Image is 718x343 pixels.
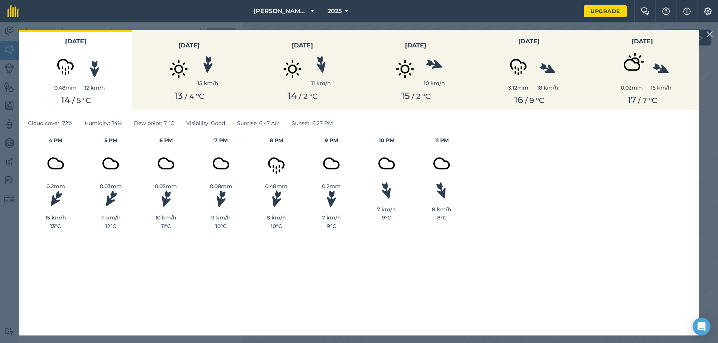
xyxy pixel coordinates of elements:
span: 2 [416,92,420,101]
h4: 8 PM [249,136,304,144]
img: svg+xml;base64,PD94bWwgdmVyc2lvbj0iMS4wIiBlbmNvZGluZz0idXRmLTgiPz4KPCEtLSBHZW5lcmF0b3I6IEFkb2JlIE... [386,50,424,88]
button: [DATE]11 km/h14 / 2 °C [246,30,359,110]
img: svg+xml;base64,PD94bWwgdmVyc2lvbj0iMS4wIiBlbmNvZGluZz0idXRmLTgiPz4KPCEtLSBHZW5lcmF0b3I6IEFkb2JlIE... [92,145,129,182]
img: svg+xml;base64,PD94bWwgdmVyc2lvbj0iMS4wIiBlbmNvZGluZz0idXRmLTgiPz4KPCEtLSBHZW5lcmF0b3I6IEFkb2JlIE... [368,145,405,182]
img: svg+xml;base64,PD94bWwgdmVyc2lvbj0iMS4wIiBlbmNvZGluZz0idXRmLTgiPz4KPCEtLSBHZW5lcmF0b3I6IEFkb2JlIE... [423,145,460,182]
img: svg+xml;base64,PD94bWwgdmVyc2lvbj0iMS4wIiBlbmNvZGluZz0idXRmLTgiPz4KPCEtLSBHZW5lcmF0b3I6IEFkb2JlIE... [202,145,240,182]
div: 3.12 mm [500,84,537,92]
img: svg%3e [434,181,449,200]
div: 8 km/h [249,213,304,222]
button: [DATE]10 km/h15 / 2 °C [359,30,472,110]
img: svg%3e [202,56,214,74]
h4: 6 PM [138,136,194,144]
div: 7 km/h [359,205,414,213]
span: 13 [174,90,183,101]
div: 13 ° C [28,222,83,230]
h4: 10 PM [359,136,414,144]
div: 15 km/h [197,79,218,87]
div: 12 km/h [84,84,105,92]
span: 2 [303,92,307,101]
div: 11 km/h [311,79,331,87]
span: Visibility : Good [186,119,225,127]
div: 15 km/h [651,84,672,92]
span: 14 [288,90,297,101]
img: svg+xml;base64,PD94bWwgdmVyc2lvbj0iMS4wIiBlbmNvZGluZz0idXRmLTgiPz4KPCEtLSBHZW5lcmF0b3I6IEFkb2JlIE... [160,50,197,88]
div: 11 km/h [83,213,139,222]
img: svg%3e [380,181,394,200]
img: svg+xml;base64,PD94bWwgdmVyc2lvbj0iMS4wIiBlbmNvZGluZz0idXRmLTgiPz4KPCEtLSBHZW5lcmF0b3I6IEFkb2JlIE... [47,46,84,84]
h4: 7 PM [194,136,249,144]
div: 9 ° C [304,222,359,230]
img: svg+xml;base64,PD94bWwgdmVyc2lvbj0iMS4wIiBlbmNvZGluZz0idXRmLTgiPz4KPCEtLSBHZW5lcmF0b3I6IEFkb2JlIE... [613,46,651,84]
span: 14 [61,94,70,105]
h3: [DATE] [477,37,581,46]
h3: [DATE] [363,41,468,50]
h3: [DATE] [250,41,355,50]
img: svg+xml;base64,PD94bWwgdmVyc2lvbj0iMS4wIiBlbmNvZGluZz0idXRmLTgiPz4KPCEtLSBHZW5lcmF0b3I6IEFkb2JlIE... [37,145,74,182]
img: svg%3e [47,189,65,209]
div: / ° C [24,95,128,106]
span: [PERSON_NAME][GEOGRAPHIC_DATA] [254,7,307,16]
img: Two speech bubbles overlapping with the left bubble in the forefront [641,7,650,15]
img: svg%3e [89,60,99,77]
img: svg%3e [425,57,444,72]
img: svg%3e [651,61,671,77]
img: svg%3e [102,189,119,209]
img: svg+xml;base64,PHN2ZyB4bWxucz0iaHR0cDovL3d3dy53My5vcmcvMjAwMC9zdmciIHdpZHRoPSIxNyIgaGVpZ2h0PSIxNy... [683,7,691,16]
img: svg%3e [315,55,328,74]
button: [DATE]3.12mm18 km/h16 / 9 °C [472,30,586,110]
img: svg%3e [214,190,228,209]
span: Sunset : 6:27 PM [292,119,333,127]
div: / ° C [590,95,694,106]
div: 10 ° C [249,222,304,230]
span: Humidity : 74% [85,119,122,127]
img: svg+xml;base64,PD94bWwgdmVyc2lvbj0iMS4wIiBlbmNvZGluZz0idXRmLTgiPz4KPCEtLSBHZW5lcmF0b3I6IEFkb2JlIE... [500,46,537,84]
span: 15 [401,90,410,101]
div: 0.2 mm [304,182,359,190]
img: fieldmargin Logo [7,5,19,17]
div: / ° C [477,95,581,106]
div: 8 ° C [414,213,470,222]
span: Dew point : 7 ° C [134,119,174,127]
img: svg+xml;base64,PD94bWwgdmVyc2lvbj0iMS4wIiBlbmNvZGluZz0idXRmLTgiPz4KPCEtLSBHZW5lcmF0b3I6IEFkb2JlIE... [258,145,295,182]
div: 0.02 mm [613,84,651,92]
img: svg%3e [326,190,337,208]
div: 12 ° C [83,222,139,230]
img: svg%3e [159,189,173,209]
div: 10 ° C [194,222,249,230]
div: 0.03 mm [83,182,139,190]
div: Open Intercom Messenger [693,318,711,336]
div: 0.48 mm [47,84,84,92]
div: 15 km/h [28,213,83,222]
span: Sunrise : 6:47 AM [237,119,280,127]
span: 2025 [328,7,342,16]
h3: [DATE] [137,41,241,50]
button: [DATE]15 km/h13 / 4 °C [132,30,246,110]
button: [DATE]0.02mm15 km/h17 / 7 °C [586,30,699,110]
img: svg+xml;base64,PHN2ZyB4bWxucz0iaHR0cDovL3d3dy53My5vcmcvMjAwMC9zdmciIHdpZHRoPSIyMiIgaGVpZ2h0PSIzMC... [706,30,713,39]
img: svg%3e [538,61,558,77]
img: svg%3e [269,189,283,209]
div: 10 km/h [138,213,194,222]
span: 16 [514,94,523,105]
img: svg+xml;base64,PD94bWwgdmVyc2lvbj0iMS4wIiBlbmNvZGluZz0idXRmLTgiPz4KPCEtLSBHZW5lcmF0b3I6IEFkb2JlIE... [313,145,350,182]
div: 7 km/h [304,213,359,222]
h3: [DATE] [24,37,128,46]
div: / ° C [250,91,355,102]
span: 4 [189,92,194,101]
h4: 9 PM [304,136,359,144]
div: 0.2 mm [28,182,83,190]
div: 9 ° C [359,213,414,222]
h3: [DATE] [590,37,694,46]
div: / ° C [137,91,241,102]
div: 0.08 mm [194,182,249,190]
div: 0.05 mm [138,182,194,190]
img: A cog icon [703,7,712,15]
h4: 5 PM [83,136,139,144]
div: / ° C [363,91,468,102]
h4: 11 PM [414,136,470,144]
span: Cloud cover : 72% [28,119,73,127]
img: A question mark icon [662,7,671,15]
div: 9 km/h [194,213,249,222]
div: 10 km/h [424,79,445,87]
